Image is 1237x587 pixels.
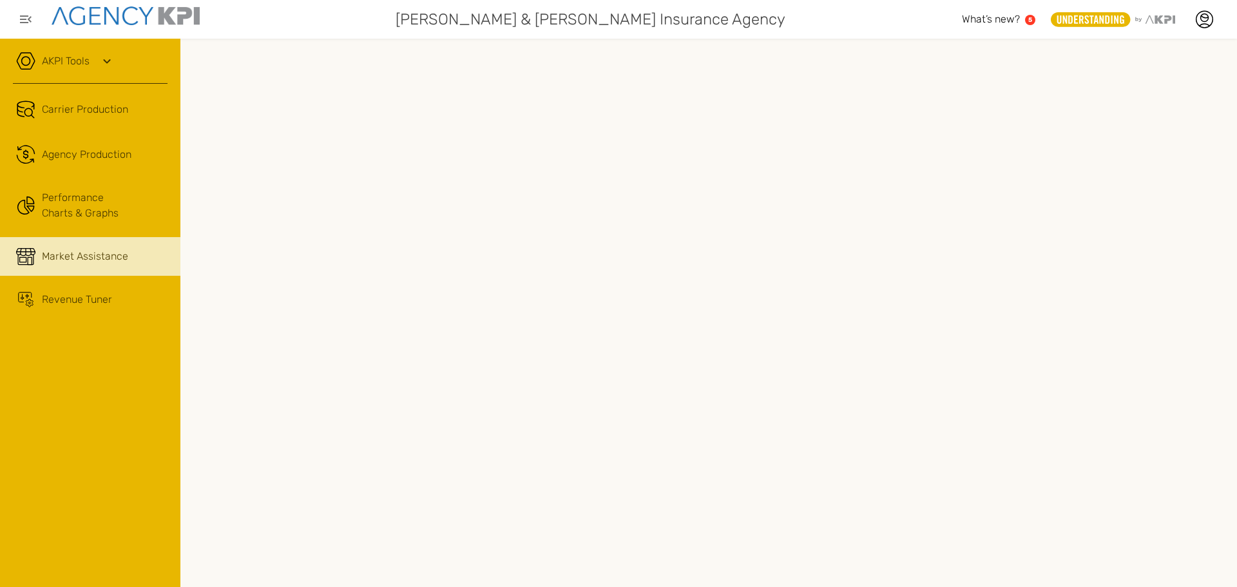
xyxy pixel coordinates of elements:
span: What’s new? [962,13,1020,25]
span: Market Assistance [42,249,128,264]
img: agencykpi-logo-550x69-2d9e3fa8.png [52,6,200,25]
a: 5 [1025,15,1035,25]
a: AKPI Tools [42,53,90,69]
span: [PERSON_NAME] & [PERSON_NAME] Insurance Agency [396,8,785,31]
text: 5 [1028,16,1032,23]
span: Agency Production [42,147,131,162]
span: Carrier Production [42,102,128,117]
span: Revenue Tuner [42,292,112,307]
